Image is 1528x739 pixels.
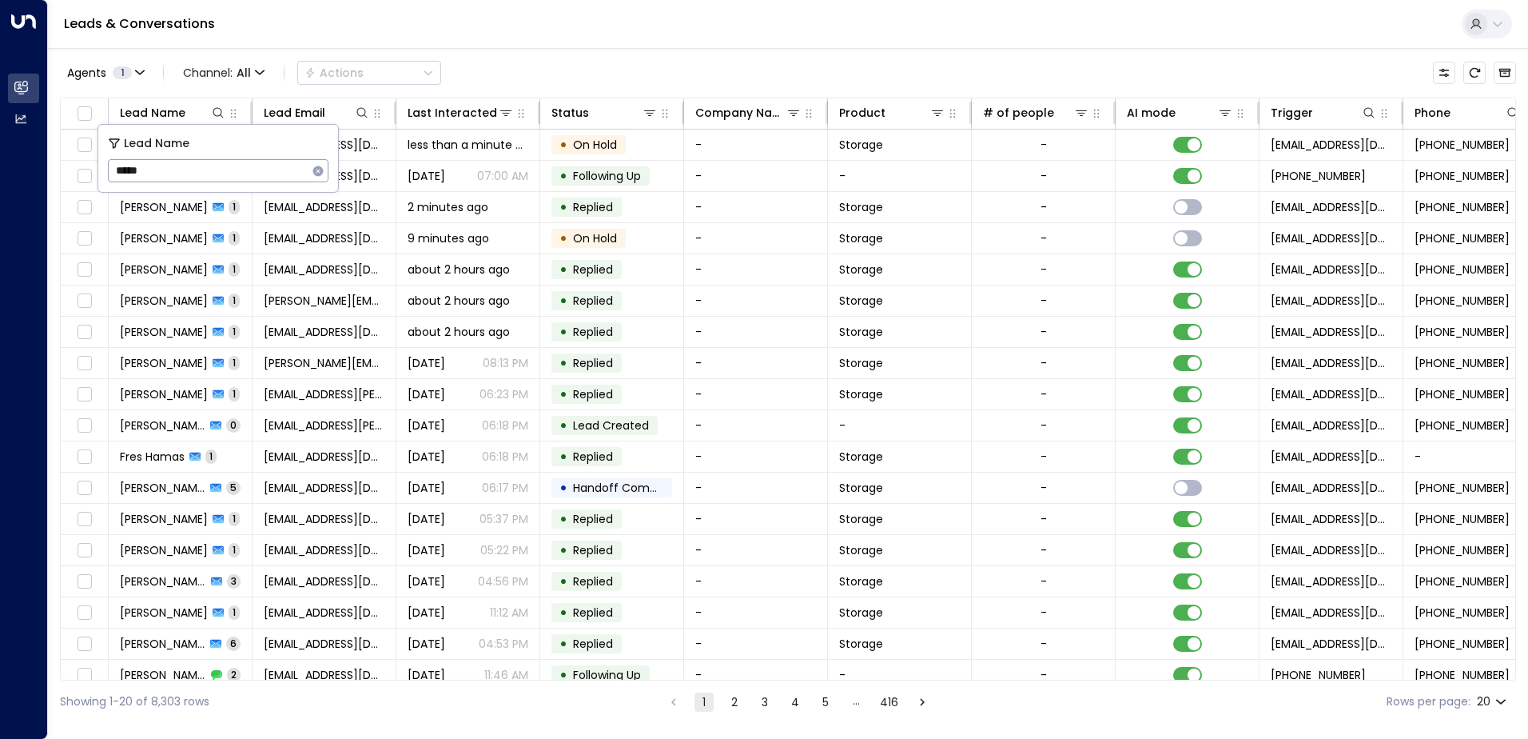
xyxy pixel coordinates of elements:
span: Yesterday [408,636,445,652]
button: Archived Leads [1494,62,1516,84]
p: 11:12 AM [490,605,528,621]
span: 0 [226,418,241,432]
button: Go to page 5 [816,693,835,712]
span: leads@space-station.co.uk [1271,417,1391,433]
div: • [559,412,567,439]
span: Yesterday [408,449,445,465]
span: Storage [839,262,883,278]
div: Lead Email [264,103,370,122]
span: kate.1608@hotmail.co.uk [264,355,384,371]
span: Replied [573,573,613,589]
span: Jane Howarth [120,480,205,496]
label: Rows per page: [1387,693,1470,710]
td: - [684,348,828,378]
div: Product [839,103,945,122]
span: All [237,66,251,79]
span: +447824812690 [1415,636,1510,652]
span: 3 [227,574,241,588]
div: Company Name [695,103,786,122]
span: aasimkhalid895@gmail.com [264,573,384,589]
span: leads@space-station.co.uk [1271,293,1391,309]
div: • [559,474,567,501]
span: 6 [226,637,241,650]
span: Toggle select row [74,198,94,218]
p: 07:00 AM [477,168,528,184]
span: Perdeep Klair [120,199,208,215]
span: Replied [573,449,613,465]
span: Refresh [1463,62,1486,84]
span: Ali Agah [120,636,205,652]
div: • [559,537,567,564]
span: Aasim Khalid [120,605,208,621]
div: • [559,568,567,595]
div: • [559,505,567,533]
button: Customize [1433,62,1455,84]
span: Replied [573,511,613,527]
div: - [1041,199,1047,215]
td: - [684,379,828,409]
button: Go to next page [913,693,932,712]
td: - [828,660,972,690]
span: Toggle select row [74,260,94,280]
span: 9 minutes ago [408,230,489,246]
div: - [1041,262,1047,278]
span: Toggle select row [74,572,94,592]
button: Go to page 416 [877,693,901,712]
div: - [1041,480,1047,496]
span: +447504614186 [1415,262,1510,278]
span: Toggle select row [74,354,94,373]
p: 06:18 PM [482,417,528,433]
span: +447385001211 [1415,605,1510,621]
span: Lead Name [124,134,189,153]
button: Channel:All [177,62,271,84]
span: 1 [229,231,240,245]
span: Storage [839,137,883,153]
span: Aasim Khalid [120,573,206,589]
span: belinda_black@icloud.com [264,230,384,246]
span: leads@space-station.co.uk [1271,480,1391,496]
span: Toggle select row [74,603,94,623]
span: Storage [839,386,883,402]
span: pkklair@hotmail.co.uk [264,199,384,215]
span: leads@space-station.co.uk [1271,199,1391,215]
span: +447909383130 [1415,542,1510,558]
td: - [684,660,828,690]
span: leads@space-station.co.uk [1271,355,1391,371]
span: leads@space-station.co.uk [1271,573,1391,589]
span: Agents [67,67,106,78]
span: Suzette Loubser [120,293,208,309]
span: Toggle select row [74,416,94,436]
span: Belinda Black [120,230,208,246]
span: Ali Agah [120,667,206,683]
div: • [559,630,567,657]
span: Storage [839,480,883,496]
span: Toggle select row [74,634,94,654]
span: Replied [573,355,613,371]
div: # of people [983,103,1089,122]
div: Phone [1415,103,1521,122]
td: - [684,192,828,222]
span: Brianna Jones [120,511,208,527]
td: - [684,410,828,441]
div: Status [551,103,589,122]
span: On Hold [573,230,617,246]
div: • [559,318,567,346]
div: - [1041,417,1047,433]
span: Replied [573,324,613,340]
p: 04:53 PM [479,636,528,652]
span: Storage [839,199,883,215]
td: - [684,130,828,160]
div: Showing 1-20 of 8,303 rows [60,693,209,710]
a: Leads & Conversations [64,14,215,33]
div: - [1041,449,1047,465]
span: Storage [839,511,883,527]
div: • [559,443,567,470]
p: 06:17 PM [482,480,528,496]
span: rza.fedder@gmail.com [264,386,384,402]
span: Kate Burley [120,355,208,371]
button: Actions [297,61,441,85]
span: +447835221762 [1415,137,1510,153]
span: Storage [839,293,883,309]
span: leads@space-station.co.uk [1271,605,1391,621]
span: 1 [229,512,240,525]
